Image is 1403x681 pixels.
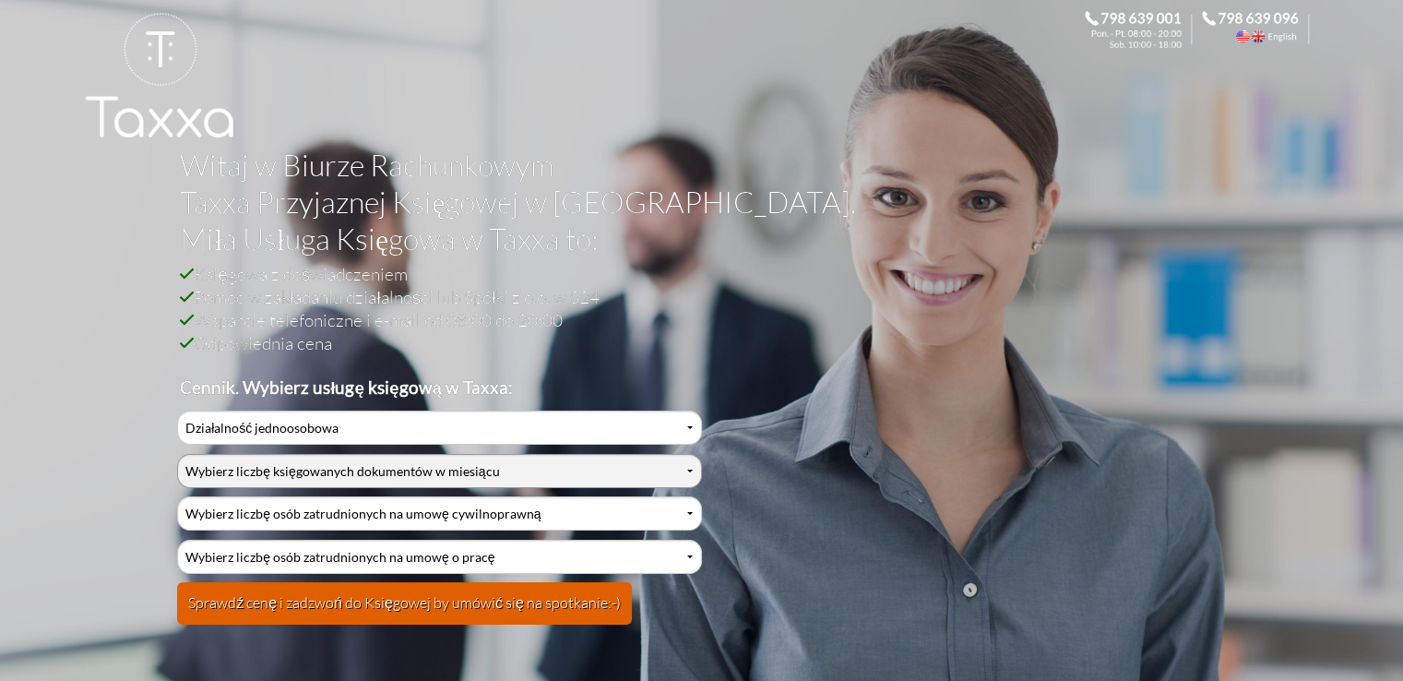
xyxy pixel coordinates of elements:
[180,147,1207,262] h1: Witaj w Biurze Rachunkowym Taxxa Przyjaznej Księgowej w [GEOGRAPHIC_DATA]. Miła Usługa Księgowa w...
[180,376,513,398] b: Cennik. Wybierz usługę księgową w Taxxa:
[177,582,632,625] button: Sprawdź cenę i zadzwoń do Księgowej by umówić się na spotkanie:-)
[1202,11,1319,48] div: Call the Accountant. 798 639 096
[177,411,701,637] div: Cennik Usług Księgowych Przyjaznej Księgowej w Biurze Rachunkowym Taxxa
[1085,11,1202,48] div: Zadzwoń do Księgowej. 798 639 001
[180,262,1207,399] h2: Księgowa z doświadczeniem Pomoc w zakładaniu działalności lub Spółki z o.o. w S24 Wsparcie telefo...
